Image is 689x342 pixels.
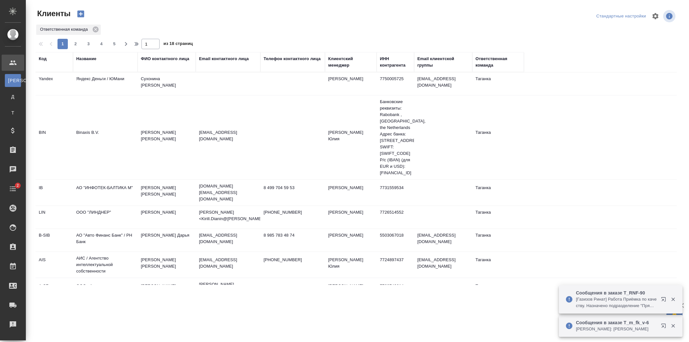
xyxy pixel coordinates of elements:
[36,181,73,204] td: IB
[648,8,663,24] span: Настроить таблицу
[138,253,196,276] td: [PERSON_NAME] [PERSON_NAME]
[73,252,138,278] td: АИС / Агентство интеллектуальной собственности
[36,72,73,95] td: Yandex
[138,280,196,302] td: [PERSON_NAME] [PERSON_NAME]
[325,253,377,276] td: [PERSON_NAME] Юлия
[475,56,521,69] div: Ответственная команда
[414,229,472,251] td: [EMAIL_ADDRESS][DOMAIN_NAME]
[40,26,90,33] p: Ответственная команда
[83,41,94,47] span: 3
[657,293,673,308] button: Открыть в новой вкладке
[576,326,657,332] p: [PERSON_NAME]: [PERSON_NAME]
[666,296,680,302] button: Закрыть
[70,41,81,47] span: 2
[36,229,73,251] td: B-SIB
[377,253,414,276] td: 7724897437
[73,229,138,251] td: АО "Авто Финанс Банк" / РН Банк
[36,253,73,276] td: AIS
[377,280,414,302] td: 7722742614
[96,41,107,47] span: 4
[472,72,524,95] td: Таганка
[472,181,524,204] td: Таганка
[73,72,138,95] td: Яндекс Деньги / ЮМани
[36,8,70,19] span: Клиенты
[109,39,120,49] button: 5
[199,129,257,142] p: [EMAIL_ADDRESS][DOMAIN_NAME]
[576,290,657,296] p: Сообщения в заказе T_RNF-90
[138,72,196,95] td: Сухонина [PERSON_NAME]
[325,206,377,229] td: [PERSON_NAME]
[138,181,196,204] td: [PERSON_NAME] [PERSON_NAME]
[36,280,73,302] td: A-SR
[264,185,322,191] p: 8 499 704 59 53
[76,56,96,62] div: Название
[199,56,249,62] div: Email контактного лица
[264,56,321,62] div: Телефон контактного лица
[5,74,21,87] a: [PERSON_NAME]
[141,56,189,62] div: ФИО контактного лица
[328,56,373,69] div: Клиентский менеджер
[8,110,18,116] span: Т
[414,253,472,276] td: [EMAIL_ADDRESS][DOMAIN_NAME]
[13,182,23,189] span: 2
[377,229,414,251] td: 5503067018
[325,280,377,302] td: [PERSON_NAME] Юлия
[576,296,657,309] p: [Газизов Ринат] Работа Приёмка по качеству. Назначено подразделение "Прямая загрузка (шаблонные д...
[666,323,680,329] button: Закрыть
[36,126,73,149] td: BIN
[73,206,138,229] td: ООО "ЛИНДНЕР"
[377,206,414,229] td: 7726514552
[2,181,24,197] a: 2
[5,106,21,119] a: Т
[199,183,257,202] p: [DOMAIN_NAME][EMAIL_ADDRESS][DOMAIN_NAME]
[39,56,47,62] div: Код
[138,229,196,251] td: [PERSON_NAME] Дарья
[377,95,414,179] td: Банковские реквизиты: Rabobank , [GEOGRAPHIC_DATA], the Netherlands Адрес банка: [STREET_ADDRESS]...
[83,39,94,49] button: 3
[5,90,21,103] a: Д
[663,10,677,22] span: Посмотреть информацию
[657,319,673,335] button: Открыть в новой вкладке
[8,77,18,84] span: [PERSON_NAME]
[36,206,73,229] td: LIN
[199,257,257,270] p: [EMAIL_ADDRESS][DOMAIN_NAME]
[377,181,414,204] td: 7731559534
[36,25,101,35] div: Ответственная команда
[96,39,107,49] button: 4
[325,72,377,95] td: [PERSON_NAME]
[325,181,377,204] td: [PERSON_NAME]
[264,209,322,216] p: [PHONE_NUMBER]
[414,72,472,95] td: [EMAIL_ADDRESS][DOMAIN_NAME]
[138,206,196,229] td: [PERSON_NAME]
[73,181,138,204] td: АО "ИНФОТЕК-БАЛТИКА М"
[472,253,524,276] td: Таганка
[199,232,257,245] p: [EMAIL_ADDRESS][DOMAIN_NAME]
[417,56,469,69] div: Email клиентской группы
[380,56,411,69] div: ИНН контрагента
[472,126,524,149] td: Таганка
[264,232,322,239] p: 8 985 783 48 74
[199,209,257,222] p: [PERSON_NAME] <Kirill.Dianin@[PERSON_NAME]-...
[377,72,414,95] td: 7750005725
[8,93,18,100] span: Д
[325,229,377,251] td: [PERSON_NAME]
[73,280,138,302] td: ООО «А сериал»
[472,229,524,251] td: Таганка
[73,126,138,149] td: Binaxis B.V.
[73,8,89,19] button: Создать
[264,257,322,263] p: [PHONE_NUMBER]
[163,40,193,49] span: из 18 страниц
[472,280,524,302] td: Таганка
[109,41,120,47] span: 5
[199,281,257,301] p: [PERSON_NAME][EMAIL_ADDRESS][DOMAIN_NAME]
[576,319,657,326] p: Сообщения в заказе T_m_fk_v-6
[70,39,81,49] button: 2
[325,126,377,149] td: [PERSON_NAME] Юлия
[595,11,648,21] div: split button
[472,206,524,229] td: Таганка
[138,126,196,149] td: [PERSON_NAME] [PERSON_NAME]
